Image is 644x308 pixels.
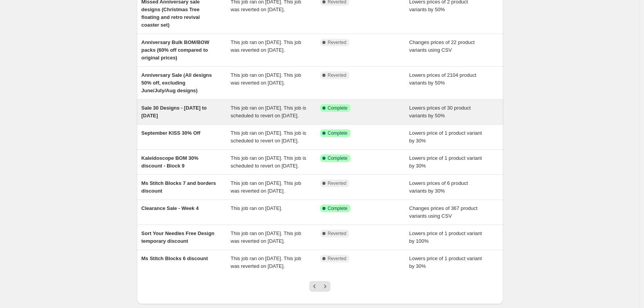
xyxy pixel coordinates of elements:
span: Reverted [328,256,347,262]
span: Changes prices of 22 product variants using CSV [409,39,475,53]
span: Kaleidoscope BOM 30% discount - Block 9 [142,155,199,169]
span: This job ran on [DATE]. [231,205,282,211]
span: This job ran on [DATE]. This job is scheduled to revert on [DATE]. [231,130,306,144]
span: This job ran on [DATE]. This job was reverted on [DATE]. [231,230,301,244]
span: Changes prices of 367 product variants using CSV [409,205,477,219]
span: Lowers prices of 2104 product variants by 50% [409,72,476,86]
span: Anniversary Sale (All designs 50% off, excluding June/July/Aug designs) [142,72,212,93]
span: Anniversary Bulk BOM/BOW packs (60% off compared to original prices) [142,39,209,61]
span: Sale 30 Designs - [DATE] to [DATE] [142,105,207,118]
span: This job ran on [DATE]. This job was reverted on [DATE]. [231,180,301,194]
span: Reverted [328,180,347,186]
span: Lowers prices of 6 product variants by 30% [409,180,468,194]
span: Complete [328,155,347,161]
span: Reverted [328,230,347,237]
button: Previous [309,281,320,292]
span: Lowers price of 1 product variant by 30% [409,130,482,144]
span: Complete [328,105,347,111]
button: Next [320,281,330,292]
span: Lowers price of 1 product variant by 30% [409,155,482,169]
span: Lowers price of 1 product variant by 100% [409,230,482,244]
span: Ms Stitch Blocks 7 and borders discount [142,180,216,194]
span: September KISS 30% Off [142,130,201,136]
span: Complete [328,205,347,212]
span: Ms Stitch Blocks 6 discount [142,256,208,261]
span: Lowers prices of 30 product variants by 50% [409,105,471,118]
span: This job ran on [DATE]. This job is scheduled to revert on [DATE]. [231,105,306,118]
span: This job ran on [DATE]. This job was reverted on [DATE]. [231,39,301,53]
span: This job ran on [DATE]. This job was reverted on [DATE]. [231,72,301,86]
nav: Pagination [309,281,330,292]
span: Reverted [328,39,347,46]
span: Lowers price of 1 product variant by 30% [409,256,482,269]
span: Reverted [328,72,347,78]
span: This job ran on [DATE]. This job was reverted on [DATE]. [231,256,301,269]
span: Clearance Sale - Week 4 [142,205,199,211]
span: Complete [328,130,347,136]
span: Sort Your Needles Free Design temporary discount [142,230,215,244]
span: This job ran on [DATE]. This job is scheduled to revert on [DATE]. [231,155,306,169]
